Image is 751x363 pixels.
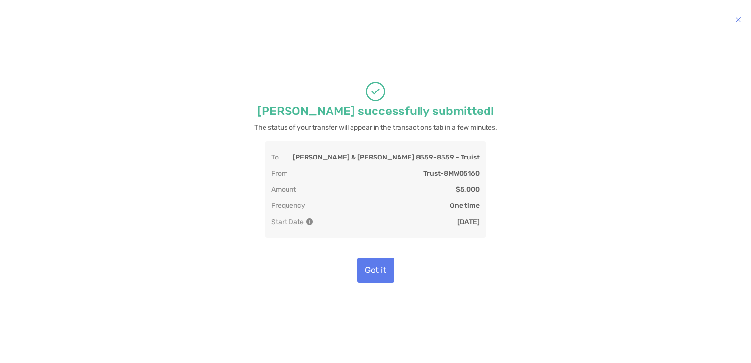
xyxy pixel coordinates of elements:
[271,153,279,161] p: To
[357,258,394,283] button: Got it
[271,218,312,226] p: Start Date
[457,218,480,226] p: [DATE]
[271,185,296,194] p: Amount
[423,169,480,178] p: Trust - 8MW05160
[456,185,480,194] p: $5,000
[271,202,305,210] p: Frequency
[293,153,480,161] p: [PERSON_NAME] & [PERSON_NAME] 8559 - 8559 - Truist
[271,169,287,178] p: From
[254,121,497,134] p: The status of your transfer will appear in the transactions tab in a few minutes.
[450,202,480,210] p: One time
[257,105,494,117] p: [PERSON_NAME] successfully submitted!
